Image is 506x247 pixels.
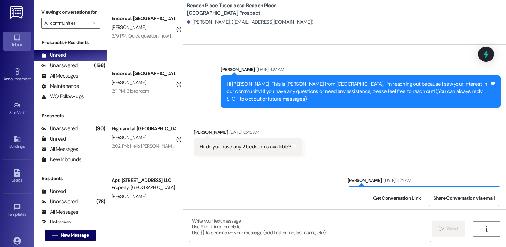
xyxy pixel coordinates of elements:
[3,167,31,186] a: Leads
[112,125,175,132] div: Highland at [GEOGRAPHIC_DATA]
[228,128,259,136] div: [DATE] 10:45 AM
[439,226,444,232] i: 
[41,93,84,100] div: WO Follow-ups
[221,66,501,75] div: [PERSON_NAME]
[484,226,489,232] i: 
[94,123,107,134] div: (90)
[41,135,66,143] div: Unread
[25,109,26,114] span: •
[41,188,66,195] div: Unread
[61,231,89,239] span: New Message
[41,7,100,18] label: Viewing conversations for
[3,133,31,152] a: Buildings
[112,24,146,30] span: [PERSON_NAME]
[41,52,66,59] div: Unread
[255,66,284,73] div: [DATE] 9:27 AM
[187,2,325,17] b: Beacon Place Tuscaloosa: Beacon Place [GEOGRAPHIC_DATA] Prospect
[41,125,78,132] div: Unanswered
[34,175,107,182] div: Residents
[3,100,31,118] a: Site Visit •
[3,32,31,50] a: Inbox
[31,75,32,80] span: •
[52,233,57,238] i: 
[447,225,458,233] span: Send
[44,18,89,29] input: All communities
[187,19,314,26] div: [PERSON_NAME]. ([EMAIL_ADDRESS][DOMAIN_NAME])
[45,230,96,241] button: New Message
[112,193,146,199] span: [PERSON_NAME]
[429,191,499,206] button: Share Conversation via email
[41,146,78,153] div: All Messages
[112,184,175,191] div: Property: [GEOGRAPHIC_DATA]
[112,177,175,184] div: Apt. [STREET_ADDRESS] LLC
[373,195,421,202] span: Get Conversation Link
[41,198,78,205] div: Unanswered
[34,112,107,120] div: Prospects
[112,134,146,141] span: [PERSON_NAME]
[95,196,107,207] div: (78)
[348,177,501,186] div: [PERSON_NAME]
[41,72,78,80] div: All Messages
[41,208,78,216] div: All Messages
[112,15,175,22] div: Encore at [GEOGRAPHIC_DATA]
[41,62,78,69] div: Unanswered
[432,221,465,237] button: Send
[41,156,81,163] div: New Inbounds
[112,70,175,77] div: Encore at [GEOGRAPHIC_DATA]
[34,39,107,46] div: Prospects + Residents
[369,191,425,206] button: Get Conversation Link
[3,201,31,220] a: Templates •
[433,195,495,202] span: Share Conversation via email
[194,128,302,138] div: [PERSON_NAME]
[92,60,107,71] div: (168)
[112,79,146,85] span: [PERSON_NAME]
[10,6,24,19] img: ResiDesk Logo
[200,143,291,151] div: Hi, do you have any 2 bedrooms available?
[382,177,411,184] div: [DATE] 11:24 AM
[41,83,79,90] div: Maintenance
[93,20,96,26] i: 
[226,81,490,103] div: Hi [PERSON_NAME]! This is [PERSON_NAME] from [GEOGRAPHIC_DATA]. I’m reaching out because I saw yo...
[27,211,28,216] span: •
[41,219,71,226] div: Unknown
[112,33,383,39] div: 3:19 PM: Quick question, how long will the unit be held. I'm currently driving back home and it m...
[112,143,283,149] div: 3:02 PM: Hello [PERSON_NAME]/[PERSON_NAME]- Is unit 2110 available for my dates?
[112,88,149,94] div: 3:11 PM: 3 bedroom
